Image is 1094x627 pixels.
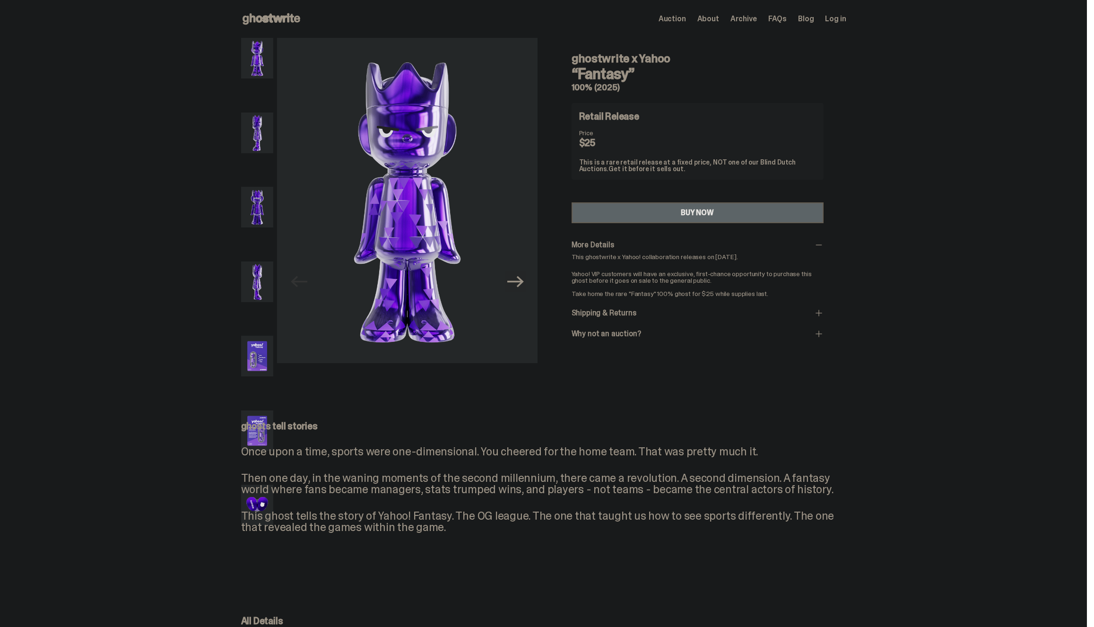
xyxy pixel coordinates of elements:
[825,15,846,23] a: Log in
[572,308,824,318] div: Shipping & Returns
[572,264,824,297] p: Yahoo! VIP customers will have an exclusive, first-chance opportunity to purchase this ghost befo...
[572,83,824,92] h5: 100% (2025)
[241,472,846,495] p: Then one day, in the waning moments of the second millennium, there came a revolution. A second d...
[681,209,714,217] div: BUY NOW
[798,15,814,23] a: Blog
[572,253,824,260] p: This ghostwrite x Yahoo! collaboration releases on [DATE].
[572,202,824,223] button: BUY NOW
[572,240,614,250] span: More Details
[505,271,526,292] button: Next
[241,261,274,302] img: Yahoo-HG---4.png
[768,15,787,23] a: FAQs
[572,329,824,339] div: Why not an auction?
[579,112,639,121] h4: Retail Release
[608,165,685,173] span: Get it before it sells out.
[579,159,816,172] div: This is a rare retail release at a fixed price, NOT one of our Blind Dutch Auctions.
[579,138,626,148] dd: $25
[579,130,626,136] dt: Price
[697,15,719,23] a: About
[241,336,274,376] img: Yahoo-HG---5.png
[241,446,846,457] p: Once upon a time, sports were one-dimensional. You cheered for the home team. That was pretty muc...
[241,616,392,626] p: All Details
[572,66,824,81] h3: “Fantasy”
[241,410,274,451] img: Yahoo-HG---6.png
[241,510,846,533] p: This ghost tells the story of Yahoo! Fantasy. The OG league. The one that taught us how to see sp...
[241,187,274,227] img: Yahoo-HG---3.png
[277,38,537,363] img: Yahoo-HG---1.png
[241,113,274,153] img: Yahoo-HG---2.png
[241,38,274,78] img: Yahoo-HG---1.png
[572,53,824,64] h4: ghostwrite x Yahoo
[241,421,846,431] p: ghosts tell stories
[730,15,757,23] a: Archive
[241,485,274,525] img: Yahoo-HG---7.png
[659,15,686,23] a: Auction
